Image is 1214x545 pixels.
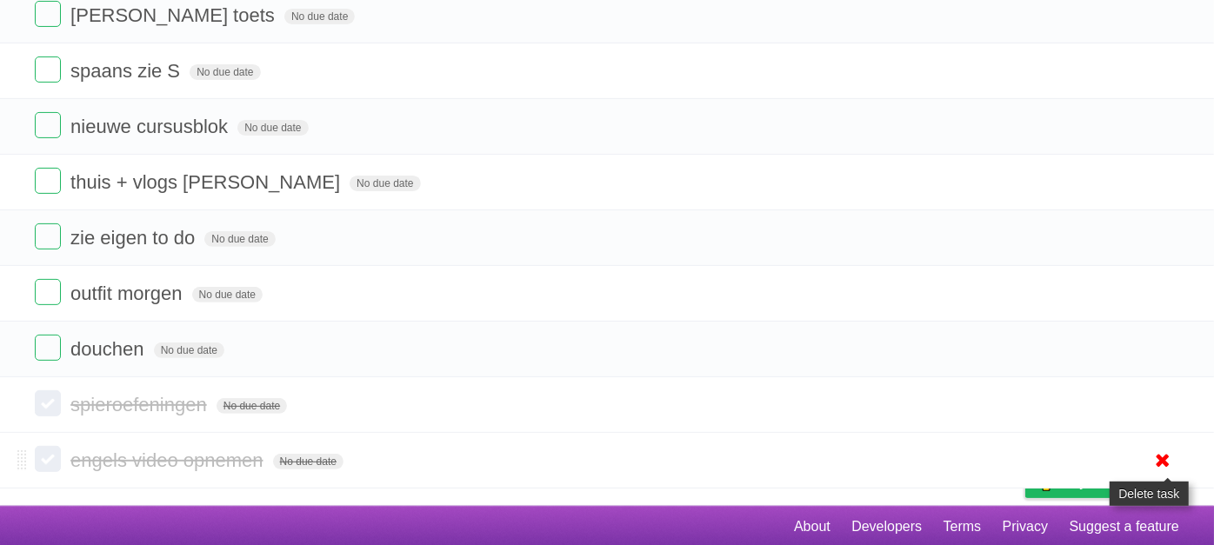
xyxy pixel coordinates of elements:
[70,227,199,249] span: zie eigen to do
[35,56,61,83] label: Done
[284,9,355,24] span: No due date
[70,4,279,26] span: [PERSON_NAME] toets
[35,279,61,305] label: Done
[35,335,61,361] label: Done
[217,398,287,414] span: No due date
[70,394,211,415] span: spieroefeningen
[204,231,275,247] span: No due date
[1070,510,1179,543] a: Suggest a feature
[192,287,263,302] span: No due date
[944,510,982,543] a: Terms
[190,64,260,80] span: No due date
[35,168,61,194] label: Done
[273,454,344,469] span: No due date
[35,112,61,138] label: Done
[154,342,224,358] span: No due date
[851,510,922,543] a: Developers
[35,446,61,472] label: Done
[70,116,232,137] span: nieuwe cursusblok
[1062,467,1171,497] span: Buy me a coffee
[1003,510,1048,543] a: Privacy
[70,338,148,360] span: douchen
[794,510,830,543] a: About
[35,390,61,416] label: Done
[70,282,186,304] span: outfit morgen
[70,449,267,471] span: engels video opnemen
[350,176,420,191] span: No due date
[70,60,184,82] span: spaans zie S
[35,1,61,27] label: Done
[35,223,61,249] label: Done
[237,120,308,136] span: No due date
[70,171,344,193] span: thuis + vlogs [PERSON_NAME]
